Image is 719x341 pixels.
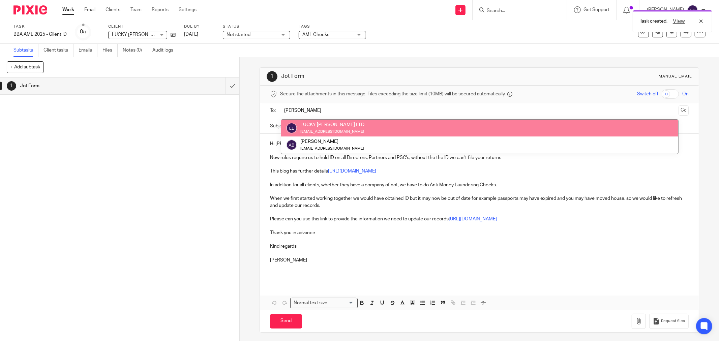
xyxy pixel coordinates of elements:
[659,74,692,79] div: Manual email
[270,243,689,250] p: Kind regards
[102,44,118,57] a: Files
[270,141,689,147] p: Hi [PERSON_NAME]
[152,6,169,13] a: Reports
[106,6,120,13] a: Clients
[290,298,358,308] div: Search for option
[13,5,47,14] img: Pixie
[7,81,16,91] div: 1
[270,168,689,175] p: This blog has further details
[286,123,297,133] img: svg%3E
[13,44,38,57] a: Subtasks
[270,123,288,129] label: Subject:
[43,44,73,57] a: Client tasks
[227,32,250,37] span: Not started
[179,6,197,13] a: Settings
[292,300,329,307] span: Normal text size
[449,217,497,221] a: [URL][DOMAIN_NAME]
[270,229,689,236] p: Thank you in advance
[649,314,688,329] button: Request files
[302,32,329,37] span: AML Checks
[661,318,685,324] span: Request files
[20,81,153,91] h1: Jot Form
[184,32,198,37] span: [DATE]
[270,195,689,209] p: When we first started working together we would have obtained ID but it may now be out of date fo...
[328,169,376,174] a: [URL][DOMAIN_NAME]
[300,147,364,150] small: [EMAIL_ADDRESS][DOMAIN_NAME]
[270,216,689,222] p: Please can you use this link to provide the information we need to update our records
[62,6,74,13] a: Work
[7,61,44,73] button: + Add subtask
[270,154,689,161] p: New rules require us to hold ID on all Directors, Partners and PSC's, without the the ID we can't...
[280,91,506,97] span: Secure the attachments in this message. Files exceeding the size limit (10MB) will be secured aut...
[112,32,175,37] span: LUCKY [PERSON_NAME] LTD
[687,5,698,15] img: svg%3E
[84,6,95,13] a: Email
[300,130,364,133] small: [EMAIL_ADDRESS][DOMAIN_NAME]
[267,71,277,82] div: 1
[79,44,97,57] a: Emails
[300,121,364,128] div: LUCKY [PERSON_NAME] LTD
[671,17,687,25] button: View
[270,257,689,263] p: [PERSON_NAME]
[108,24,176,29] label: Client
[286,139,297,150] img: svg%3E
[83,30,87,34] small: /1
[152,44,178,57] a: Audit logs
[329,300,354,307] input: Search for option
[682,91,689,97] span: On
[300,138,364,145] div: [PERSON_NAME]
[223,24,290,29] label: Status
[637,91,658,97] span: Switch off
[281,73,494,80] h1: Jot Form
[679,105,689,116] button: Cc
[123,44,147,57] a: Notes (0)
[270,182,689,188] p: In addition for all clients, whether they have a company of not, we have to do Anti Money Launder...
[299,24,366,29] label: Tags
[640,18,667,25] p: Task created.
[270,107,277,114] label: To:
[184,24,214,29] label: Due by
[13,24,67,29] label: Task
[270,314,302,329] input: Send
[130,6,142,13] a: Team
[80,28,87,36] div: 0
[13,31,67,38] div: BBA AML 2025 - Client ID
